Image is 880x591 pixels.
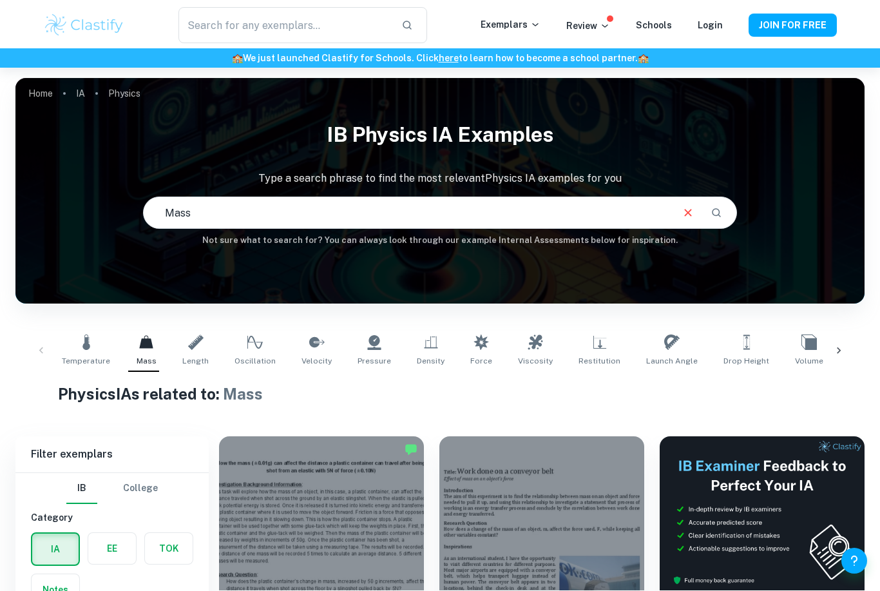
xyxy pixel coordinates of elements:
span: Pressure [358,353,391,365]
span: Length [182,353,209,365]
button: EE [88,531,136,562]
button: College [123,471,158,502]
a: Login [698,18,723,28]
span: Density [417,353,445,365]
span: Mass [137,353,157,365]
span: Launch Angle [646,353,698,365]
p: Physics [108,84,140,99]
span: Mass [223,383,263,401]
span: Drop Height [723,353,769,365]
a: Home [28,82,53,101]
span: Oscillation [234,353,276,365]
h1: IB Physics IA examples [15,112,865,153]
button: Clear [676,199,700,223]
button: TOK [145,531,193,562]
span: 🏫 [638,51,649,61]
span: Restitution [579,353,620,365]
h1: Physics IAs related to: [58,380,822,403]
h6: Category [31,509,193,523]
button: IA [32,532,79,563]
button: Help and Feedback [841,546,867,572]
a: IA [76,82,85,101]
h6: Filter exemplars [15,434,209,470]
p: Exemplars [481,15,540,30]
h6: Not sure what to search for? You can always look through our example Internal Assessments below f... [15,232,865,245]
input: Search for any exemplars... [178,5,391,41]
button: JOIN FOR FREE [749,12,837,35]
img: Marked [405,441,417,454]
img: Clastify logo [43,10,125,36]
a: Schools [636,18,672,28]
span: 🏫 [232,51,243,61]
img: Thumbnail [660,434,865,588]
span: Volume [795,353,823,365]
span: Temperature [62,353,110,365]
span: Force [470,353,492,365]
span: Velocity [301,353,332,365]
button: IB [66,471,97,502]
p: Type a search phrase to find the most relevant Physics IA examples for you [15,169,865,184]
h6: We just launched Clastify for Schools. Click to learn how to become a school partner. [3,49,877,63]
button: Search [705,200,727,222]
p: Review [566,17,610,31]
a: here [439,51,459,61]
input: E.g. harmonic motion analysis, light diffraction experiments, sliding objects down a ramp... [144,193,671,229]
span: Viscosity [518,353,553,365]
div: Filter type choice [66,471,158,502]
